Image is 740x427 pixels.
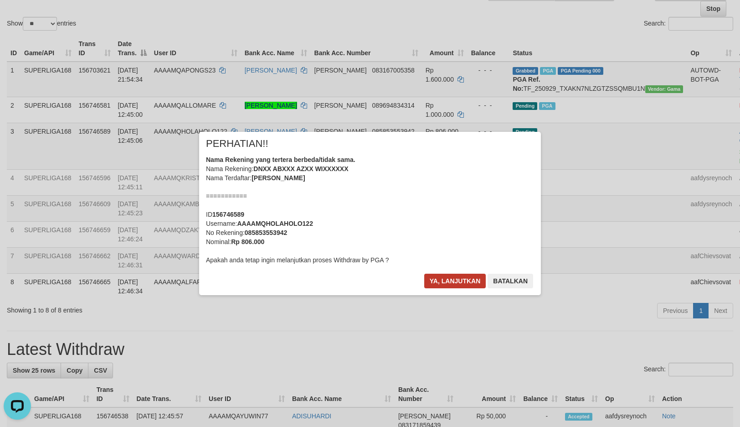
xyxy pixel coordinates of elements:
div: Nama Rekening: Nama Terdaftar: =========== ID Username: No Rekening: Nominal: Apakah anda tetap i... [206,155,534,265]
b: 085853553942 [245,229,287,236]
button: Open LiveChat chat widget [4,4,31,31]
span: PERHATIAN!! [206,139,268,148]
button: Ya, lanjutkan [424,274,486,288]
b: 156746589 [212,211,244,218]
b: Nama Rekening yang tertera berbeda/tidak sama. [206,156,355,163]
b: Rp 806.000 [231,238,264,245]
b: DNXX ABXXX AZXX WIXXXXXX [253,165,348,172]
button: Batalkan [488,274,533,288]
b: [PERSON_NAME] [252,174,305,182]
b: AAAAMQHOLAHOLO122 [237,220,313,227]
